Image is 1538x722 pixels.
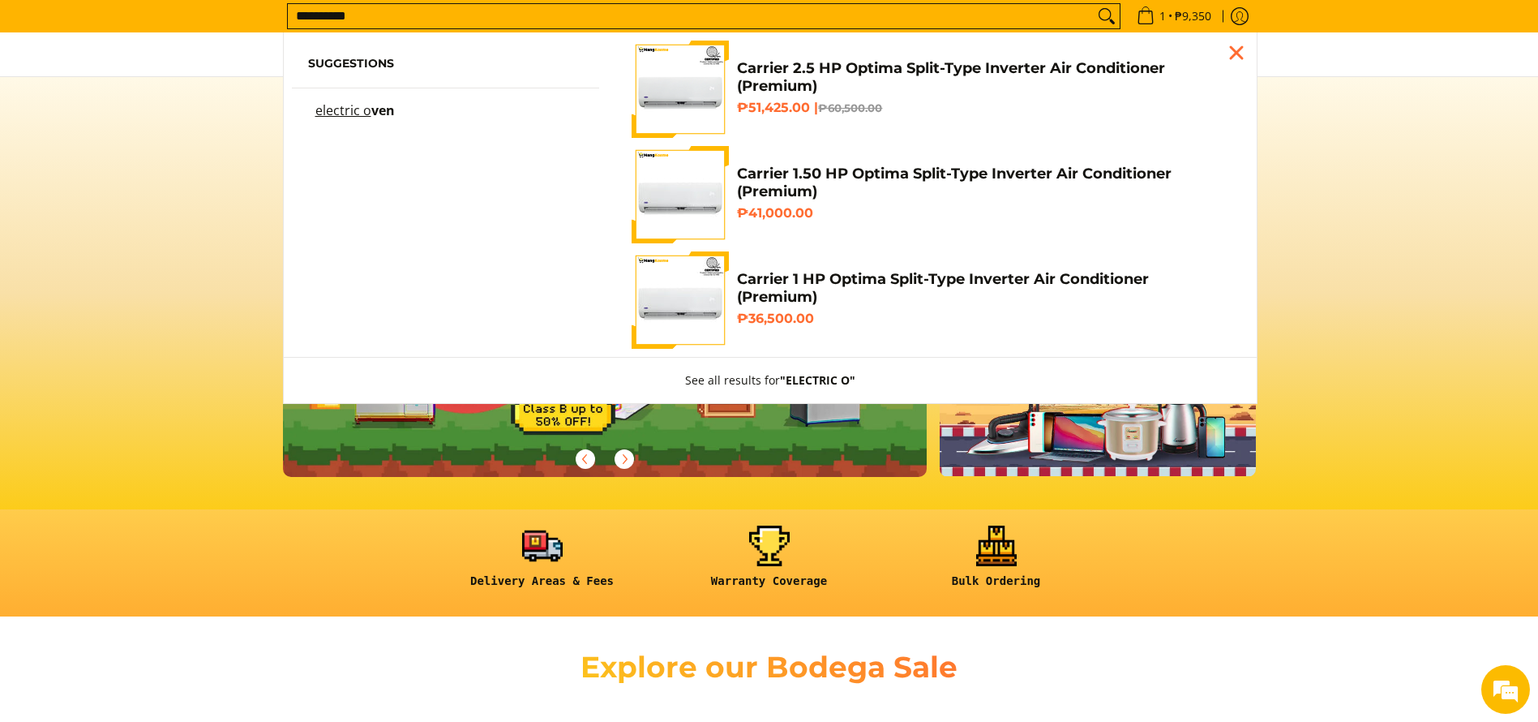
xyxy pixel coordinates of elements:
[568,441,603,477] button: Previous
[891,526,1102,601] a: <h6><strong>Bulk Ordering</strong></h6>
[266,8,305,47] div: Minimize live chat window
[737,270,1232,307] h4: Carrier 1 HP Optima Split-Type Inverter Air Conditioner (Premium)
[315,105,395,133] p: electric oven
[437,526,648,601] a: <h6><strong>Delivery Areas & Fees</strong></h6>
[1094,4,1120,28] button: Search
[664,526,875,601] a: <h6><strong>Warranty Coverage</strong></h6>
[371,101,395,119] span: ven
[8,443,309,500] textarea: Type your message and hit 'Enter'
[308,105,584,133] a: electric oven
[606,441,642,477] button: Next
[737,205,1232,221] h6: ₱41,000.00
[632,251,729,349] img: Carrier 1 HP Optima Split-Type Inverter Air Conditioner (Premium)
[669,358,872,403] button: See all results for"ELECTRIC O"
[632,41,1232,138] a: carrier-2-5-hp-optima-split-type-inverter-air-conditioner-class-b Carrier 2.5 HP Optima Split-Typ...
[1172,11,1214,22] span: ₱9,350
[308,57,584,71] h6: Suggestions
[94,204,224,368] span: We're online!
[737,100,1232,116] h6: ₱51,425.00 |
[1157,11,1168,22] span: 1
[632,41,729,138] img: carrier-2-5-hp-optima-split-type-inverter-air-conditioner-class-b
[737,165,1232,201] h4: Carrier 1.50 HP Optima Split-Type Inverter Air Conditioner (Premium)
[632,146,729,243] img: Carrier 1.50 HP Optima Split-Type Inverter Air Conditioner (Premium)
[780,372,855,388] strong: "ELECTRIC O"
[632,146,1232,243] a: Carrier 1.50 HP Optima Split-Type Inverter Air Conditioner (Premium) Carrier 1.50 HP Optima Split...
[818,101,882,114] del: ₱60,500.00
[1132,7,1216,25] span: •
[1224,41,1249,65] div: Close pop up
[315,101,371,119] mark: electric o
[84,91,272,112] div: Chat with us now
[737,59,1232,96] h4: Carrier 2.5 HP Optima Split-Type Inverter Air Conditioner (Premium)
[534,649,1005,685] h2: Explore our Bodega Sale
[737,311,1232,327] h6: ₱36,500.00
[632,251,1232,349] a: Carrier 1 HP Optima Split-Type Inverter Air Conditioner (Premium) Carrier 1 HP Optima Split-Type ...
